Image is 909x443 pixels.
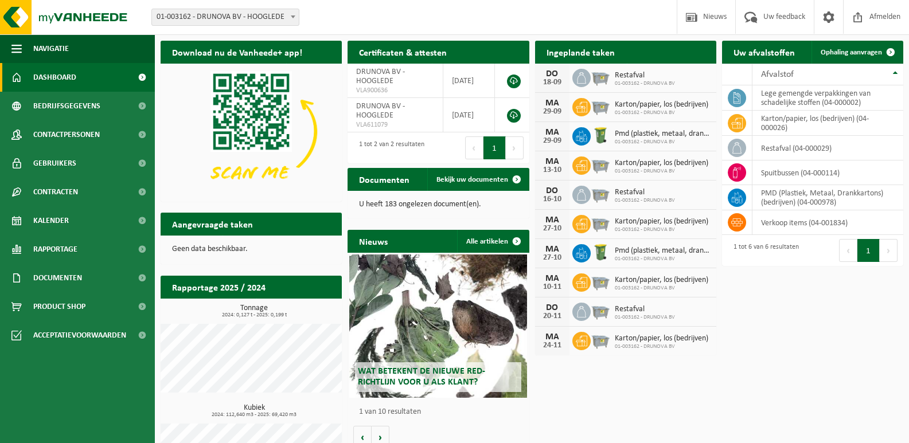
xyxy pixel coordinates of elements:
h2: Aangevraagde taken [161,213,264,235]
div: 1 tot 6 van 6 resultaten [728,238,799,263]
td: [DATE] [443,98,495,132]
span: 01-003162 - DRUNOVA BV [615,343,708,350]
img: WB-2500-GAL-GY-01 [591,155,610,174]
div: 20-11 [541,312,564,320]
div: 29-09 [541,137,564,145]
p: U heeft 183 ongelezen document(en). [359,201,517,209]
h2: Rapportage 2025 / 2024 [161,276,277,298]
p: 1 van 10 resultaten [359,408,523,416]
p: Geen data beschikbaar. [172,245,330,253]
span: 01-003162 - DRUNOVA BV [615,197,675,204]
span: 01-003162 - DRUNOVA BV [615,226,708,233]
span: Rapportage [33,235,77,264]
span: Contracten [33,178,78,206]
img: WB-0240-HPE-GN-50 [591,242,610,262]
div: MA [541,245,564,254]
div: MA [541,274,564,283]
td: lege gemengde verpakkingen van schadelijke stoffen (04-000002) [752,85,903,111]
h2: Certificaten & attesten [348,41,458,63]
span: Bekijk uw documenten [436,176,508,183]
span: Acceptatievoorwaarden [33,321,126,350]
img: WB-2500-GAL-GY-01 [591,330,610,350]
div: 18-09 [541,79,564,87]
div: 10-11 [541,283,564,291]
span: DRUNOVA BV - HOOGLEDE [356,102,405,120]
a: Wat betekent de nieuwe RED-richtlijn voor u als klant? [349,254,527,398]
div: DO [541,303,564,312]
button: 1 [483,136,506,159]
div: MA [541,332,564,342]
img: Download de VHEPlus App [161,64,342,199]
h3: Kubiek [166,404,342,418]
span: Pmd (plastiek, metaal, drankkartons) (bedrijven) [615,130,711,139]
span: Karton/papier, los (bedrijven) [615,334,708,343]
img: WB-2500-GAL-GY-01 [591,96,610,116]
span: 01-003162 - DRUNOVA BV [615,80,675,87]
span: Documenten [33,264,82,292]
span: Wat betekent de nieuwe RED-richtlijn voor u als klant? [358,367,485,387]
img: WB-2500-GAL-GY-01 [591,213,610,233]
img: WB-0240-HPE-GN-50 [591,126,610,145]
img: WB-2500-GAL-GY-01 [591,272,610,291]
span: Restafval [615,71,675,80]
h2: Nieuws [348,230,399,252]
span: Pmd (plastiek, metaal, drankkartons) (bedrijven) [615,246,711,256]
span: Kalender [33,206,69,235]
span: Karton/papier, los (bedrijven) [615,217,708,226]
span: 2024: 112,640 m3 - 2025: 69,420 m3 [166,412,342,418]
span: Ophaling aanvragen [821,49,882,56]
div: 27-10 [541,254,564,262]
td: verkoop items (04-001834) [752,210,903,235]
span: 01-003162 - DRUNOVA BV [615,168,708,175]
span: Karton/papier, los (bedrijven) [615,100,708,109]
div: 1 tot 2 van 2 resultaten [353,135,424,160]
td: [DATE] [443,64,495,98]
div: MA [541,128,564,137]
h2: Documenten [348,168,421,190]
span: 01-003162 - DRUNOVA BV [615,285,708,292]
button: Previous [839,239,857,262]
span: Afvalstof [761,70,794,79]
div: DO [541,69,564,79]
img: WB-2500-GAL-GY-01 [591,184,610,203]
h2: Uw afvalstoffen [722,41,806,63]
button: 1 [857,239,880,262]
td: karton/papier, los (bedrijven) (04-000026) [752,111,903,136]
span: Karton/papier, los (bedrijven) [615,159,708,168]
span: 2024: 0,127 t - 2025: 0,199 t [166,312,342,318]
button: Next [506,136,524,159]
div: DO [541,186,564,195]
td: PMD (Plastiek, Metaal, Drankkartons) (bedrijven) (04-000978) [752,185,903,210]
td: spuitbussen (04-000114) [752,160,903,185]
span: VLA611079 [356,120,434,130]
span: Contactpersonen [33,120,100,149]
a: Ophaling aanvragen [812,41,902,64]
div: 16-10 [541,195,564,203]
span: 01-003162 - DRUNOVA BV [615,139,711,146]
span: 01-003162 - DRUNOVA BV [615,256,711,262]
span: Gebruikers [33,149,76,178]
div: 24-11 [541,342,564,350]
a: Alle artikelen [457,230,528,253]
span: 01-003162 - DRUNOVA BV [615,109,708,116]
span: VLA900636 [356,86,434,95]
td: restafval (04-000029) [752,136,903,160]
div: 13-10 [541,166,564,174]
a: Bekijk rapportage [256,298,341,321]
span: Karton/papier, los (bedrijven) [615,276,708,285]
button: Previous [465,136,483,159]
div: MA [541,215,564,225]
h2: Ingeplande taken [535,41,626,63]
img: WB-2500-GAL-GY-01 [591,67,610,87]
h2: Download nu de Vanheede+ app! [161,41,314,63]
div: 27-10 [541,225,564,233]
span: Restafval [615,188,675,197]
span: Bedrijfsgegevens [33,92,100,120]
span: 01-003162 - DRUNOVA BV [615,314,675,321]
span: Navigatie [33,34,69,63]
span: 01-003162 - DRUNOVA BV - HOOGLEDE [151,9,299,26]
span: 01-003162 - DRUNOVA BV - HOOGLEDE [152,9,299,25]
div: MA [541,99,564,108]
span: Dashboard [33,63,76,92]
span: Restafval [615,305,675,314]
